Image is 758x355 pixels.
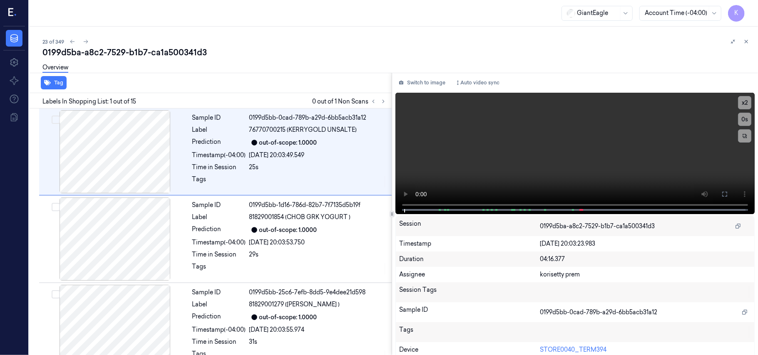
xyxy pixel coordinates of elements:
[249,163,387,172] div: 25s
[192,113,246,122] div: Sample ID
[192,225,246,235] div: Prediction
[192,126,246,134] div: Label
[249,300,340,309] span: 81829001279 ([PERSON_NAME] )
[42,47,751,58] div: 0199d5ba-a8c2-7529-b1b7-ca1a500341d3
[540,345,751,354] div: STORE0040_TERM394
[192,238,246,247] div: Timestamp (-04:00)
[399,345,540,354] div: Device
[249,325,387,334] div: [DATE] 20:03:55.974
[192,163,246,172] div: Time in Session
[395,76,449,89] button: Switch to image
[249,213,351,222] span: 81829001854 (CHOB GRK YOGURT )
[399,286,540,299] div: Session Tags
[249,338,387,346] div: 31s
[540,270,751,279] div: korisetty prem
[192,288,246,297] div: Sample ID
[312,96,388,106] span: 0 out of 1 Non Scans
[452,76,503,89] button: Auto video sync
[192,250,246,259] div: Time in Session
[249,250,387,259] div: 29s
[192,201,246,210] div: Sample ID
[192,213,246,222] div: Label
[42,63,68,73] a: Overview
[192,175,246,188] div: Tags
[399,239,540,248] div: Timestamp
[249,113,387,122] div: 0199d5bb-0cad-789b-a29d-6bb5acb31a12
[192,262,246,276] div: Tags
[399,219,540,233] div: Session
[728,5,745,22] button: K
[42,38,64,45] span: 23 of 349
[540,255,751,264] div: 04:16.377
[540,308,657,317] span: 0199d5bb-0cad-789b-a29d-6bb5acb31a12
[52,203,60,211] button: Select row
[192,138,246,148] div: Prediction
[259,138,317,147] div: out-of-scope: 1.0000
[399,306,540,319] div: Sample ID
[249,238,387,247] div: [DATE] 20:03:53.750
[192,151,246,160] div: Timestamp (-04:00)
[42,97,136,106] span: Labels In Shopping List: 1 out of 15
[41,76,67,89] button: Tag
[738,96,751,109] button: x2
[249,126,357,134] span: 76770700215 (KERRYGOLD UNSALTE)
[192,325,246,334] div: Timestamp (-04:00)
[52,116,60,124] button: Select row
[192,300,246,309] div: Label
[249,288,387,297] div: 0199d5bb-25c6-7efb-8dd5-9e4dee21d598
[192,312,246,322] div: Prediction
[399,325,540,339] div: Tags
[540,239,751,248] div: [DATE] 20:03:23.983
[259,313,317,322] div: out-of-scope: 1.0000
[399,255,540,264] div: Duration
[52,290,60,298] button: Select row
[738,113,751,126] button: 0s
[249,151,387,160] div: [DATE] 20:03:49.549
[540,222,655,231] span: 0199d5ba-a8c2-7529-b1b7-ca1a500341d3
[399,270,540,279] div: Assignee
[192,338,246,346] div: Time in Session
[259,226,317,234] div: out-of-scope: 1.0000
[249,201,387,210] div: 0199d5bb-1d16-786d-82b7-7f7135d5b19f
